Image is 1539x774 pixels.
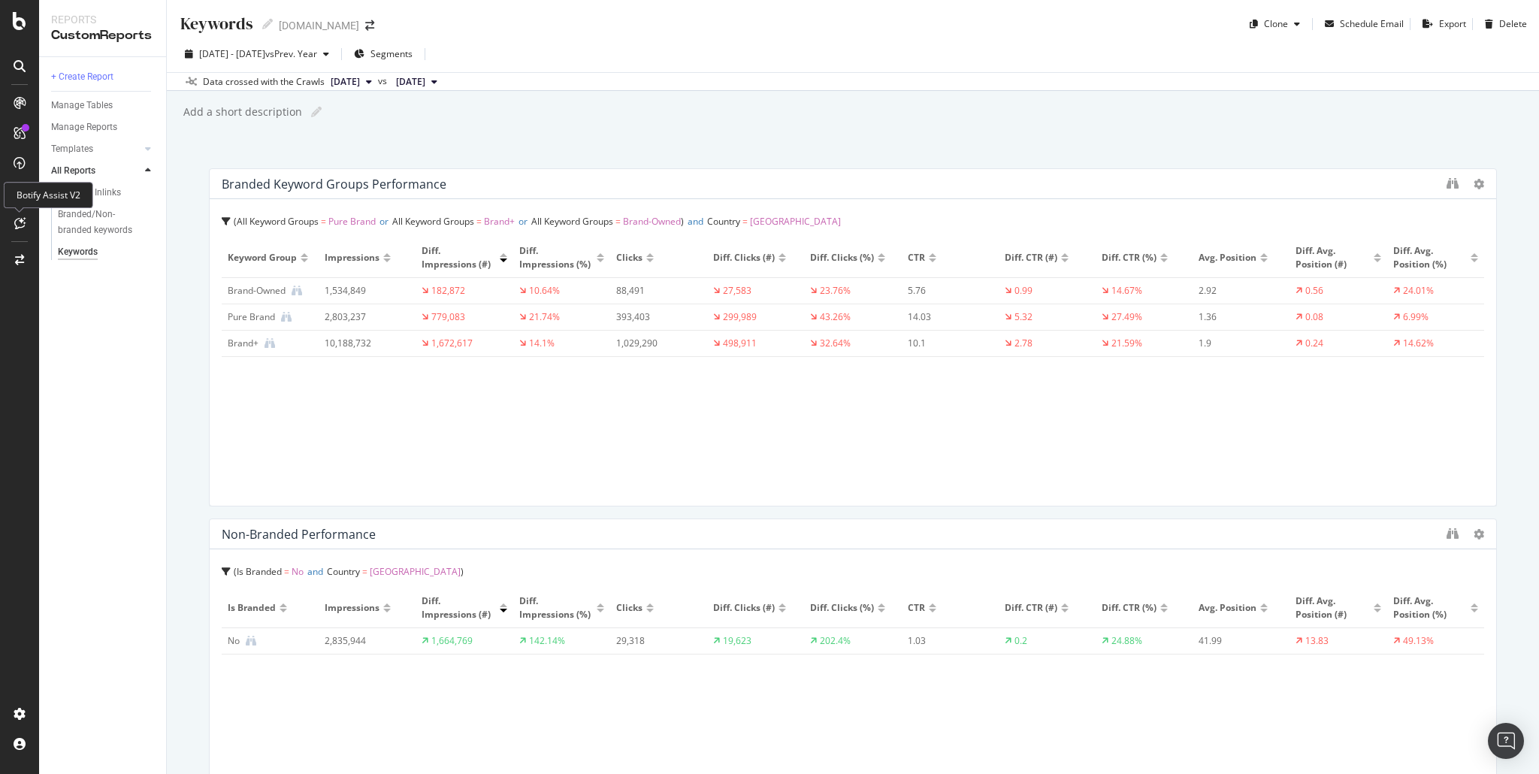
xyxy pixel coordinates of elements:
i: Edit report name [262,19,273,29]
div: binoculars [1447,528,1459,540]
a: Branded/Non-branded keywords [58,207,156,238]
a: Manage Reports [51,119,156,135]
a: 301's w/ Inlinks [58,185,156,201]
div: 2.92 [1199,284,1275,298]
span: Country [327,565,360,578]
span: Clicks [616,601,643,615]
div: 182,872 [431,284,465,298]
span: Diff. Clicks (%) [810,251,874,265]
span: Diff. Clicks (#) [713,601,775,615]
div: All Reports [51,163,95,179]
span: Avg. Position [1199,601,1256,615]
button: [DATE] [325,73,378,91]
button: Segments [348,42,419,66]
div: 1,534,849 [325,284,401,298]
span: Diff. Impressions (%) [519,244,593,271]
span: and [688,215,703,228]
div: 5.32 [1014,310,1033,324]
div: 1.9 [1199,337,1275,350]
div: 0.08 [1305,310,1323,324]
span: vs Prev. Year [265,47,317,60]
div: Brand-Owned [228,284,286,298]
span: Diff. CTR (%) [1102,251,1157,265]
div: 0.99 [1014,284,1033,298]
div: binoculars [1447,177,1459,189]
span: All Keyword Groups [392,215,474,228]
div: 10.64% [529,284,560,298]
div: 21.59% [1111,337,1142,350]
i: Edit report name [311,107,322,117]
div: 27.49% [1111,310,1142,324]
span: Diff. Clicks (#) [713,251,775,265]
span: Diff. Impressions (%) [519,594,593,621]
div: 43.26% [820,310,851,324]
div: 10.1 [908,337,984,350]
span: = [284,565,289,578]
div: Pure Brand [228,310,275,324]
div: 299,989 [723,310,757,324]
span: 2025 May. 28th [331,75,360,89]
span: Diff. Avg. Position (%) [1393,594,1467,621]
span: Diff. Clicks (%) [810,601,874,615]
button: [DATE] [390,73,443,91]
div: Branded/Non-branded keywords [58,207,146,238]
div: Manage Tables [51,98,113,113]
button: Schedule Email [1319,12,1404,36]
span: Diff. Impressions (#) [422,594,495,621]
div: 14.67% [1111,284,1142,298]
a: Manage Tables [51,98,156,113]
span: vs [378,74,390,88]
div: 24.01% [1403,284,1434,298]
div: 0.24 [1305,337,1323,350]
div: 88,491 [616,284,693,298]
div: Manage Reports [51,119,117,135]
div: 23.76% [820,284,851,298]
span: All Keyword Groups [531,215,613,228]
div: Add a short description [182,104,302,119]
div: 14.03 [908,310,984,324]
span: Country [707,215,740,228]
a: Templates [51,141,141,157]
div: 13.83 [1305,634,1329,648]
div: 6.99% [1403,310,1429,324]
span: Keyword Group [228,251,297,265]
div: Reports [51,12,154,27]
div: CustomReports [51,27,154,44]
span: = [742,215,748,228]
div: 29,318 [616,634,693,648]
div: 1,664,769 [431,634,473,648]
div: Data crossed with the Crawls [203,75,325,89]
div: + Create Report [51,69,113,85]
a: + Create Report [51,69,156,85]
div: Keywords [58,244,98,260]
span: Avg. Position [1199,251,1256,265]
span: No [292,565,304,578]
div: 14.1% [529,337,555,350]
button: Export [1417,12,1466,36]
div: Open Intercom Messenger [1488,723,1524,759]
div: [DOMAIN_NAME] [279,18,359,33]
span: Impressions [325,601,379,615]
span: Diff. Impressions (#) [422,244,495,271]
button: Clone [1244,12,1306,36]
div: 19,623 [723,634,751,648]
span: Segments [370,47,413,60]
div: 24.88% [1111,634,1142,648]
span: CTR [908,601,925,615]
span: = [321,215,326,228]
div: 1,672,617 [431,337,473,350]
span: All Keyword Groups [237,215,319,228]
span: Is Branded [237,565,282,578]
div: 142.14% [529,634,565,648]
div: Templates [51,141,93,157]
span: = [476,215,482,228]
span: Brand+ [484,215,515,228]
div: No [228,634,240,648]
div: 5.76 [908,284,984,298]
span: Diff. CTR (#) [1005,601,1057,615]
button: Delete [1479,12,1527,36]
span: CTR [908,251,925,265]
div: 202.4% [820,634,851,648]
span: = [362,565,367,578]
span: Diff. Avg. Position (#) [1296,594,1369,621]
